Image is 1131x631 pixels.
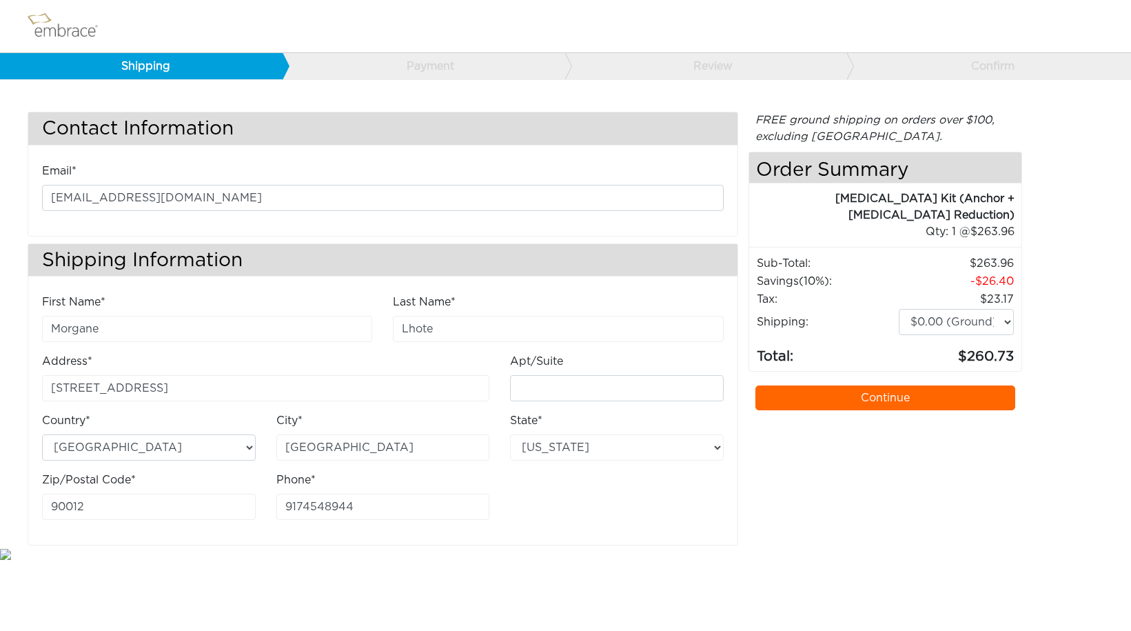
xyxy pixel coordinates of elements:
h4: Order Summary [749,152,1022,183]
label: Apt/Suite [510,353,563,370]
div: 1 @ [766,223,1015,240]
span: (10%) [799,276,829,287]
td: Sub-Total: [756,254,899,272]
td: 263.96 [898,254,1015,272]
label: Country* [42,412,90,429]
label: Email* [42,163,77,179]
a: Confirm [846,53,1129,79]
img: logo.png [24,9,114,43]
td: 23.17 [898,290,1015,308]
a: Payment [282,53,564,79]
label: First Name* [42,294,105,310]
td: 26.40 [898,272,1015,290]
div: [MEDICAL_DATA] Kit (Anchor + [MEDICAL_DATA] Reduction) [749,190,1015,223]
h3: Shipping Information [28,244,737,277]
label: City* [276,412,303,429]
td: Shipping: [756,308,899,336]
a: Review [564,53,847,79]
a: Continue [755,385,1016,410]
td: 260.73 [898,336,1015,368]
label: State* [510,412,542,429]
label: Zip/Postal Code* [42,472,136,488]
label: Phone* [276,472,316,488]
td: Savings : [756,272,899,290]
label: Last Name* [393,294,456,310]
span: 263.96 [970,226,1015,237]
label: Address* [42,353,92,370]
td: Tax: [756,290,899,308]
h3: Contact Information [28,112,737,145]
td: Total: [756,336,899,368]
div: FREE ground shipping on orders over $100, excluding [GEOGRAPHIC_DATA]. [748,112,1023,145]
